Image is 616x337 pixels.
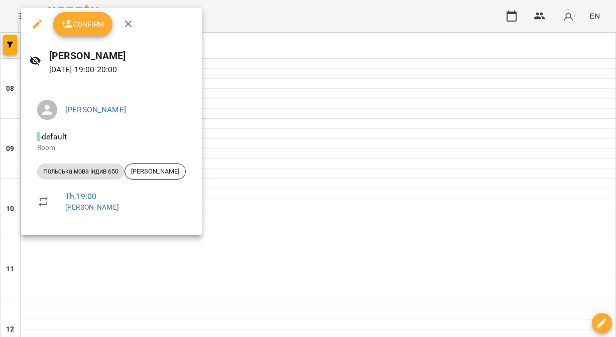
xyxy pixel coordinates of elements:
a: Th , 19:00 [65,192,96,201]
button: Confirm [53,12,112,36]
div: [PERSON_NAME] [125,163,186,180]
h6: [PERSON_NAME] [49,48,194,64]
p: [DATE] 19:00 - 20:00 [49,64,194,76]
span: Польська мова індив 650 [37,167,125,176]
a: [PERSON_NAME] [65,105,126,114]
span: [PERSON_NAME] [125,167,185,176]
p: Room [37,143,186,153]
span: Confirm [61,18,104,30]
a: [PERSON_NAME] [65,203,119,211]
span: - default [37,132,69,141]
